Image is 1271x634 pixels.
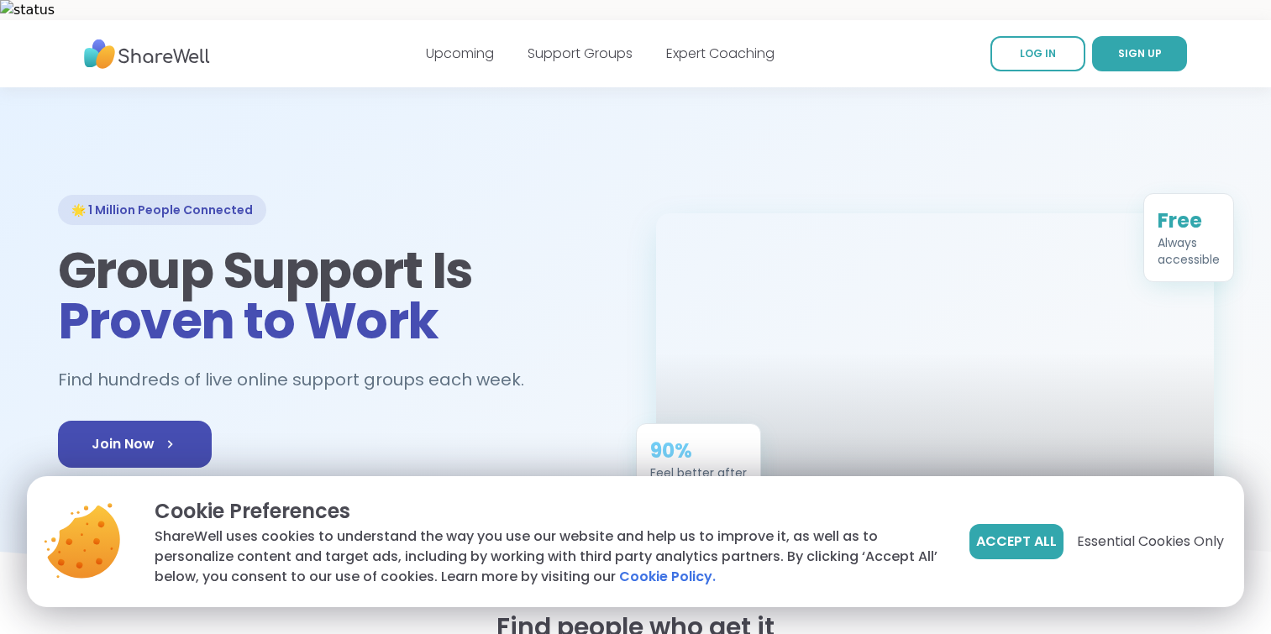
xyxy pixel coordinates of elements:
button: Accept All [969,524,1064,559]
a: Expert Coaching [666,44,775,63]
h1: Group Support Is [58,245,616,346]
a: SIGN UP [1092,36,1187,71]
span: Accept All [976,532,1057,552]
div: 🌟 1 Million People Connected [58,195,266,225]
a: Upcoming [426,44,494,63]
a: LOG IN [990,36,1085,71]
h2: Find hundreds of live online support groups each week. [58,366,542,394]
span: LOG IN [1020,46,1056,60]
div: 90% [650,438,747,464]
span: Essential Cookies Only [1077,532,1224,552]
img: ShareWell Nav Logo [84,31,210,77]
a: Support Groups [528,44,633,63]
div: Feel better after just one session [650,464,747,498]
a: Join Now [58,421,212,468]
a: Cookie Policy. [619,567,716,587]
p: Cookie Preferences [155,496,943,527]
span: SIGN UP [1118,46,1162,60]
p: ShareWell uses cookies to understand the way you use our website and help us to improve it, as we... [155,527,943,587]
div: Always accessible [1158,234,1220,268]
span: Proven to Work [58,286,439,356]
div: Free [1158,207,1220,234]
span: Join Now [92,434,178,454]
